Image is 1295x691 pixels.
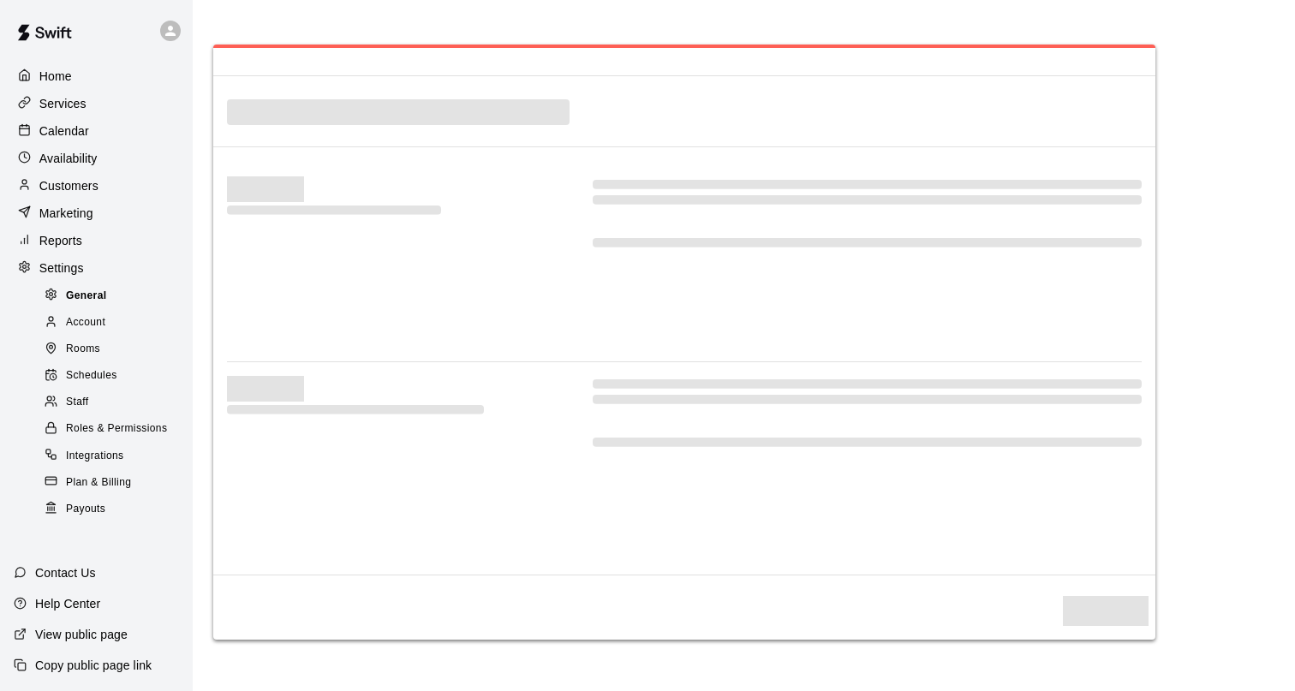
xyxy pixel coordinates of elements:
[41,364,186,388] div: Schedules
[41,496,193,522] a: Payouts
[39,259,84,277] p: Settings
[66,420,167,438] span: Roles & Permissions
[14,63,179,89] a: Home
[39,205,93,222] p: Marketing
[41,444,186,468] div: Integrations
[14,118,179,144] a: Calendar
[39,122,89,140] p: Calendar
[41,416,193,443] a: Roles & Permissions
[41,283,193,309] a: General
[41,363,193,390] a: Schedules
[41,417,186,441] div: Roles & Permissions
[66,474,131,491] span: Plan & Billing
[66,288,107,305] span: General
[35,564,96,581] p: Contact Us
[39,95,87,112] p: Services
[66,341,100,358] span: Rooms
[14,146,179,171] a: Availability
[41,497,186,521] div: Payouts
[35,595,100,612] p: Help Center
[41,443,193,469] a: Integrations
[35,657,152,674] p: Copy public page link
[14,173,179,199] a: Customers
[66,394,88,411] span: Staff
[39,177,98,194] p: Customers
[41,469,193,496] a: Plan & Billing
[41,390,193,416] a: Staff
[66,314,105,331] span: Account
[41,311,186,335] div: Account
[66,367,117,384] span: Schedules
[39,68,72,85] p: Home
[14,228,179,253] a: Reports
[41,471,186,495] div: Plan & Billing
[41,337,193,363] a: Rooms
[39,232,82,249] p: Reports
[41,284,186,308] div: General
[14,200,179,226] a: Marketing
[66,501,105,518] span: Payouts
[41,309,193,336] a: Account
[39,150,98,167] p: Availability
[41,390,186,414] div: Staff
[35,626,128,643] p: View public page
[41,337,186,361] div: Rooms
[14,91,179,116] a: Services
[66,448,124,465] span: Integrations
[14,255,179,281] a: Settings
